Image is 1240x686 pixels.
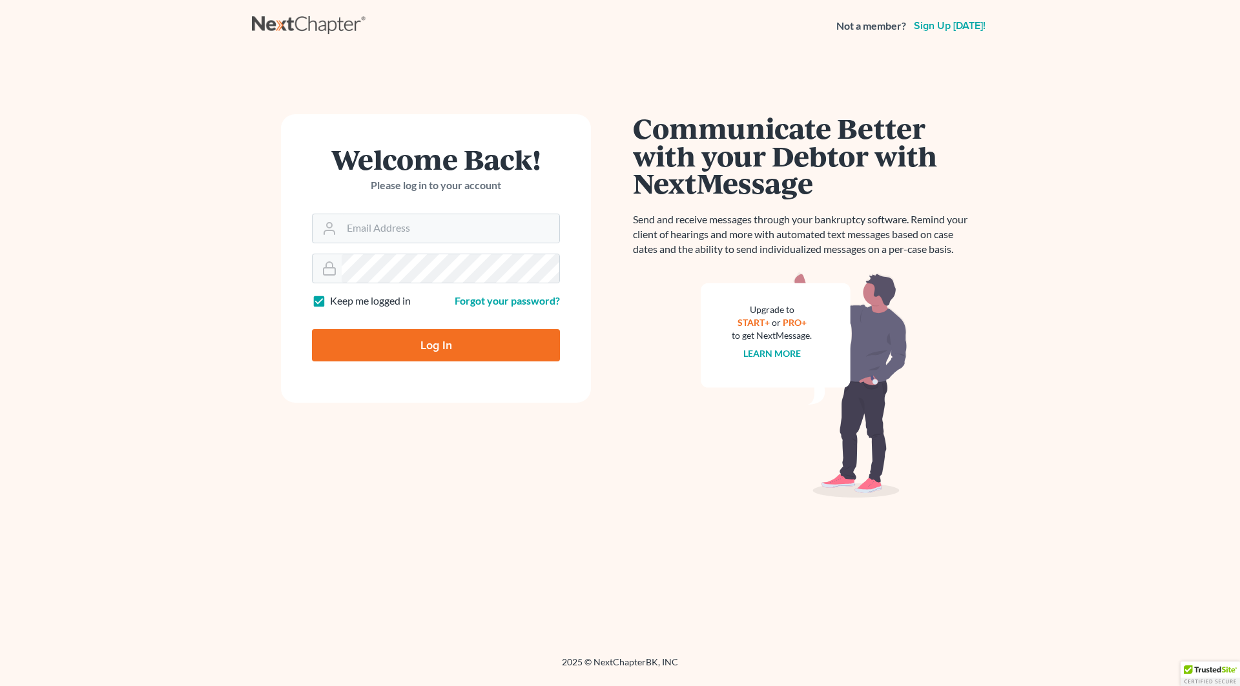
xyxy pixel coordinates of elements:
[783,317,807,328] a: PRO+
[633,114,975,197] h1: Communicate Better with your Debtor with NextMessage
[633,212,975,257] p: Send and receive messages through your bankruptcy software. Remind your client of hearings and mo...
[732,329,812,342] div: to get NextMessage.
[743,348,801,359] a: Learn more
[312,329,560,361] input: Log In
[312,145,560,173] h1: Welcome Back!
[342,214,559,243] input: Email Address
[732,303,812,316] div: Upgrade to
[701,272,907,498] img: nextmessage_bg-59042aed3d76b12b5cd301f8e5b87938c9018125f34e5fa2b7a6b67550977c72.svg
[455,294,560,307] a: Forgot your password?
[330,294,411,308] label: Keep me logged in
[772,317,781,328] span: or
[836,19,906,34] strong: Not a member?
[1181,661,1240,686] div: TrustedSite Certified
[911,21,988,31] a: Sign up [DATE]!
[312,178,560,193] p: Please log in to your account
[738,317,770,328] a: START+
[252,656,988,679] div: 2025 © NextChapterBK, INC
